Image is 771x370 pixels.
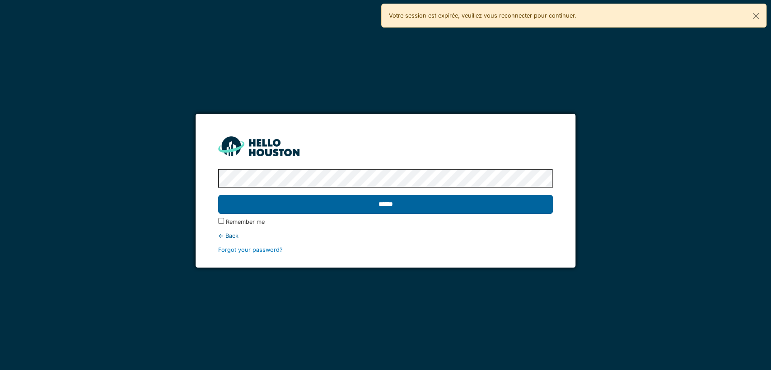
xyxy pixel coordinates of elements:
[226,217,265,226] label: Remember me
[218,136,299,156] img: HH_line-BYnF2_Hg.png
[381,4,767,28] div: Votre session est expirée, veuillez vous reconnecter pour continuer.
[746,4,766,28] button: Close
[218,231,553,240] div: ← Back
[218,246,283,253] a: Forgot your password?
